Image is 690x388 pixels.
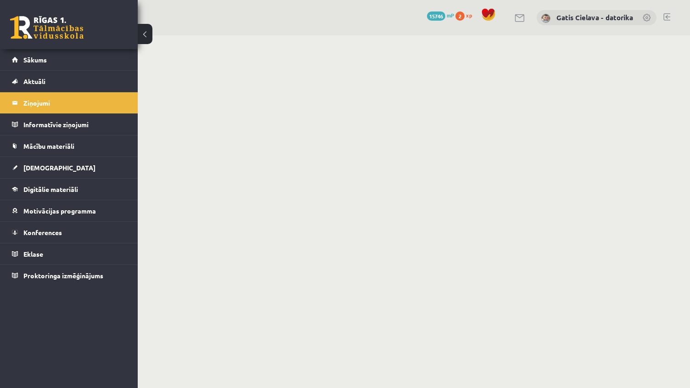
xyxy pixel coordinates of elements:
[23,142,74,150] span: Mācību materiāli
[23,56,47,64] span: Sākums
[12,200,126,221] a: Motivācijas programma
[12,265,126,286] a: Proktoringa izmēģinājums
[556,13,633,22] a: Gatis Cielava - datorika
[23,185,78,193] span: Digitālie materiāli
[23,77,45,85] span: Aktuāli
[12,49,126,70] a: Sākums
[12,71,126,92] a: Aktuāli
[12,222,126,243] a: Konferences
[427,11,445,21] span: 15746
[427,11,454,19] a: 15746 mP
[455,11,477,19] a: 2 xp
[12,114,126,135] a: Informatīvie ziņojumi
[12,157,126,178] a: [DEMOGRAPHIC_DATA]
[12,135,126,157] a: Mācību materiāli
[23,114,126,135] legend: Informatīvie ziņojumi
[23,163,95,172] span: [DEMOGRAPHIC_DATA]
[23,207,96,215] span: Motivācijas programma
[455,11,465,21] span: 2
[23,228,62,236] span: Konferences
[541,14,550,23] img: Gatis Cielava - datorika
[12,243,126,264] a: Eklase
[12,179,126,200] a: Digitālie materiāli
[12,92,126,113] a: Ziņojumi
[10,16,84,39] a: Rīgas 1. Tālmācības vidusskola
[23,271,103,280] span: Proktoringa izmēģinājums
[23,92,126,113] legend: Ziņojumi
[447,11,454,19] span: mP
[23,250,43,258] span: Eklase
[466,11,472,19] span: xp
